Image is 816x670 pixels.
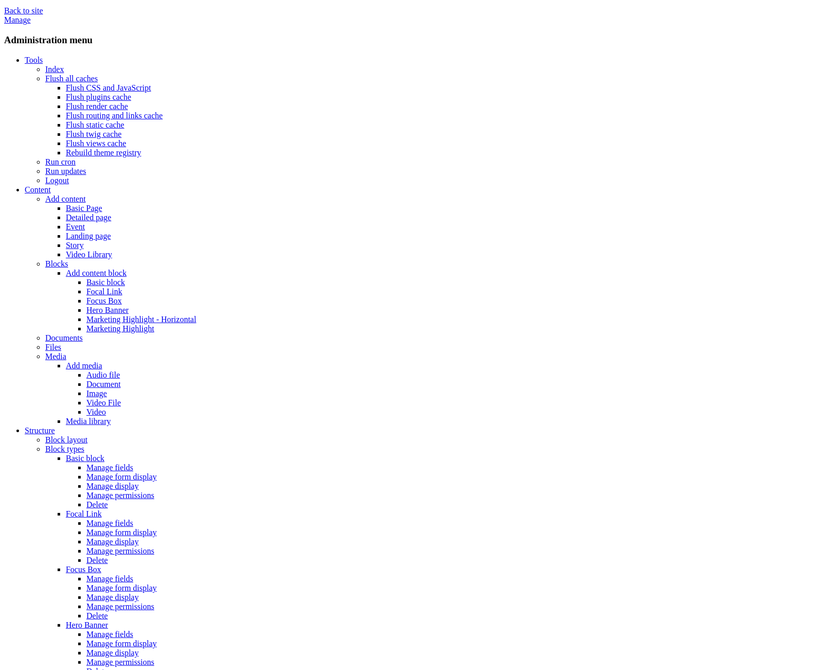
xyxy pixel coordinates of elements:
[66,83,151,92] a: Flush CSS and JavaScript
[45,157,76,166] a: Run cron
[86,528,157,537] a: Manage form display
[66,417,111,426] a: Media library
[45,259,68,268] a: Blocks
[45,195,86,203] a: Add content
[45,445,84,453] a: Block types
[66,93,131,101] a: Flush plugins cache
[66,232,111,240] a: Landing page
[45,435,87,444] a: Block layout
[86,472,157,481] a: Manage form display
[66,241,84,250] a: Story
[45,343,61,351] a: Files
[86,630,133,639] a: Manage fields
[86,278,125,287] a: Basic block
[66,509,102,518] a: Focal Link
[66,120,124,129] a: Flush static cache
[4,15,31,24] a: Manage
[45,176,69,185] a: Logout
[66,111,162,120] a: Flush routing and links cache
[25,185,51,194] a: Content
[4,34,812,46] h3: Administration menu
[66,102,128,111] a: Flush render cache
[45,333,83,342] a: Documents
[66,139,126,148] a: Flush views cache
[86,463,133,472] a: Manage fields
[86,287,122,296] a: Focal Link
[86,500,108,509] a: Delete
[86,519,133,527] a: Manage fields
[86,482,139,490] a: Manage display
[45,167,86,175] a: Run updates
[86,380,121,389] a: Document
[86,648,139,657] a: Manage display
[86,398,121,407] a: Video File
[86,491,154,500] a: Manage permissions
[45,65,64,74] a: Index
[86,324,154,333] a: Marketing Highlight
[86,389,107,398] a: Image
[86,546,154,555] a: Manage permissions
[45,352,66,361] a: Media
[86,537,139,546] a: Manage display
[86,556,108,565] a: Delete
[86,296,122,305] a: Focus Box
[66,204,102,213] a: Basic Page
[86,611,108,620] a: Delete
[86,593,139,602] a: Manage display
[86,315,196,324] a: Marketing Highlight - Horizontal
[66,222,85,231] a: Event
[66,454,104,463] a: Basic block
[25,426,55,435] a: Structure
[45,74,98,83] a: Flush all caches
[66,148,141,157] a: Rebuild theme registry
[66,250,112,259] a: Video Library
[86,371,120,379] a: Audio file
[86,574,133,583] a: Manage fields
[86,639,157,648] a: Manage form display
[66,361,102,370] a: Add media
[66,130,121,138] a: Flush twig cache
[66,565,101,574] a: Focus Box
[66,621,108,629] a: Hero Banner
[86,408,106,416] a: Video
[66,213,111,222] a: Detailed page
[4,6,43,15] a: Back to site
[25,56,43,64] a: Tools
[86,306,129,314] a: Hero Banner
[86,658,154,666] a: Manage permissions
[86,584,157,592] a: Manage form display
[66,269,126,277] a: Add content block
[86,602,154,611] a: Manage permissions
